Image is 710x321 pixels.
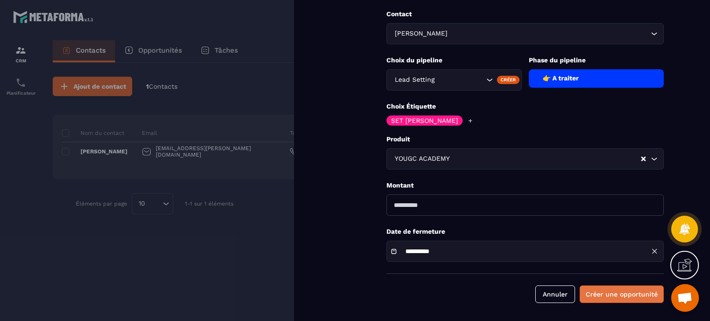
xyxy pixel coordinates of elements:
div: Search for option [386,148,664,170]
p: Produit [386,135,664,144]
p: Date de fermeture [386,227,664,236]
div: Créer [497,76,520,84]
p: Choix Étiquette [386,102,664,111]
p: Montant [386,181,664,190]
div: Search for option [386,23,664,44]
span: [PERSON_NAME] [392,29,449,39]
button: Créer une opportunité [580,285,664,303]
span: YOUGC ACADEMY [392,154,452,164]
p: Choix du pipeline [386,56,522,65]
input: Search for option [449,29,649,39]
p: Phase du pipeline [529,56,664,65]
span: Lead Setting [392,75,436,85]
input: Search for option [452,154,640,164]
div: Ouvrir le chat [671,284,699,312]
input: Search for option [436,75,484,85]
p: Contact [386,10,664,18]
button: Clear Selected [641,156,646,163]
div: Search for option [386,69,522,91]
button: Annuler [535,285,575,303]
p: SET [PERSON_NAME] [391,117,458,124]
